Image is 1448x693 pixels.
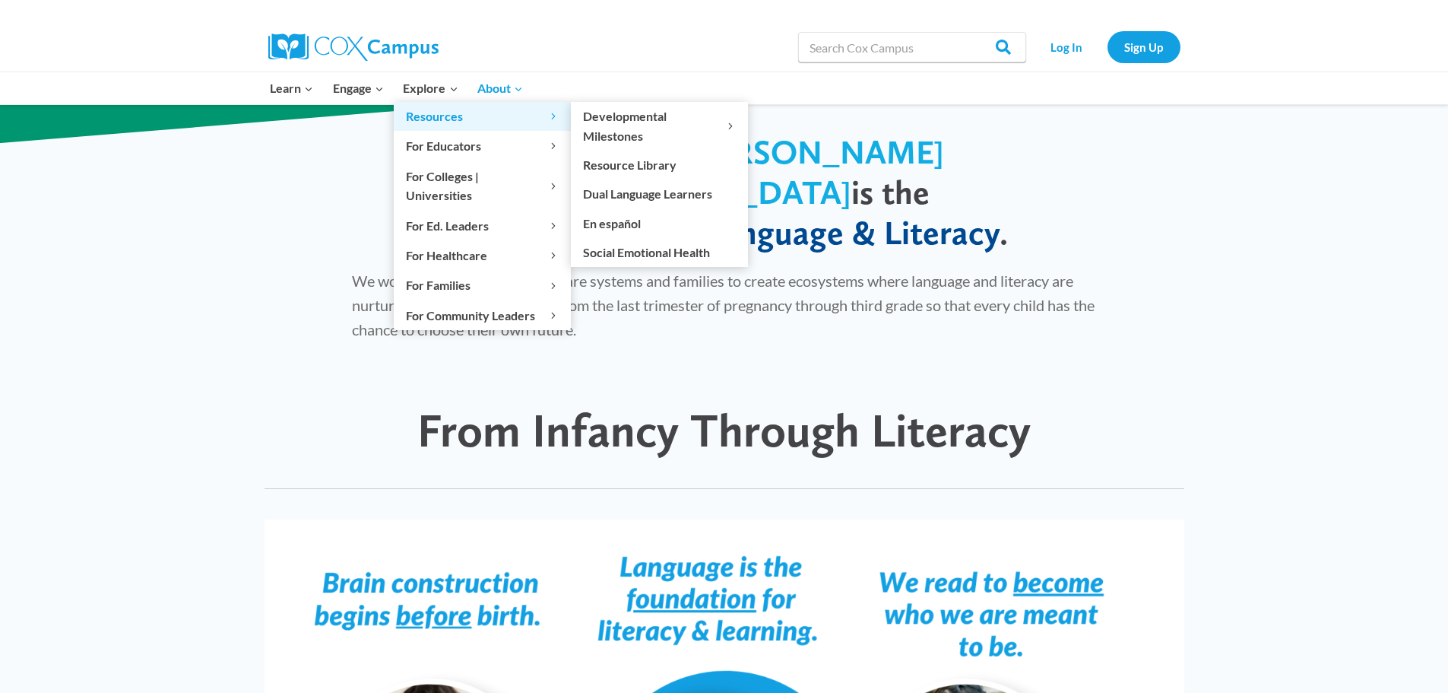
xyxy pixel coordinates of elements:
[394,132,571,161] button: Child menu of For Educators
[323,72,394,104] button: Child menu of Engage
[571,180,748,208] a: Dual Language Learners
[798,32,1026,62] input: Search Cox Campus
[1107,31,1180,62] a: Sign Up
[352,272,1095,339] span: We work with educators, healthcare systems and families to create ecosystems where language and l...
[394,300,571,329] button: Child menu of For Community Leaders
[571,238,748,267] a: Social Emotional Health
[268,33,439,61] img: Cox Campus
[394,72,468,104] button: Child menu of Explore
[417,402,1031,458] span: From Infancy Through Literacy
[467,72,533,104] button: Child menu of About
[261,72,533,104] nav: Primary Navigation
[352,132,1097,253] h1: The heart of is the .
[571,102,748,151] button: Child menu of Developmental Milestones
[1034,31,1180,62] nav: Secondary Navigation
[394,241,571,270] button: Child menu of For Healthcare
[571,151,748,180] a: Resource Library
[394,102,571,131] button: Child menu of Resources
[394,161,571,210] button: Child menu of For Colleges | Universities
[261,72,324,104] button: Child menu of Learn
[571,208,748,237] a: En español
[394,211,571,240] button: Child menu of For Ed. Leaders
[1034,31,1100,62] a: Log In
[394,271,571,300] button: Child menu of For Families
